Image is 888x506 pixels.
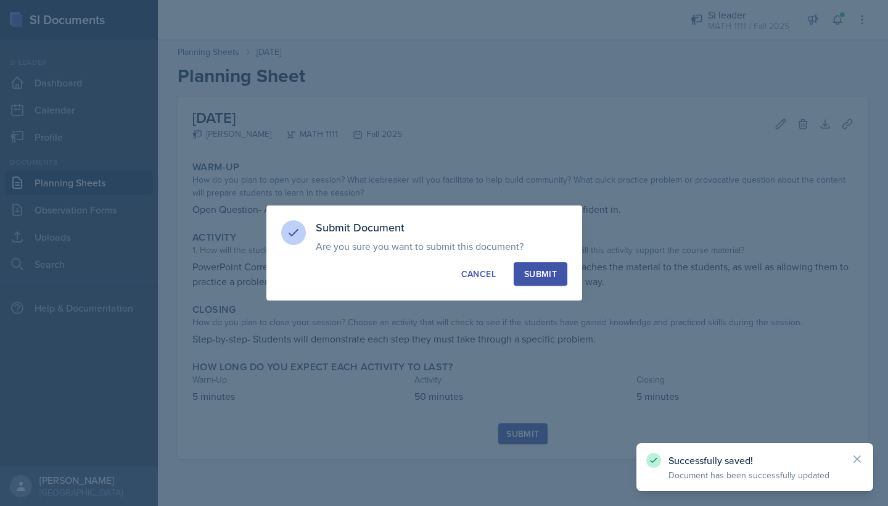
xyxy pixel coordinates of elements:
p: Successfully saved! [668,454,841,467]
p: Are you sure you want to submit this document? [316,240,567,252]
div: Cancel [461,268,496,280]
h3: Submit Document [316,220,567,235]
button: Cancel [451,262,506,286]
button: Submit [514,262,567,286]
p: Document has been successfully updated [668,469,841,481]
div: Submit [524,268,557,280]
